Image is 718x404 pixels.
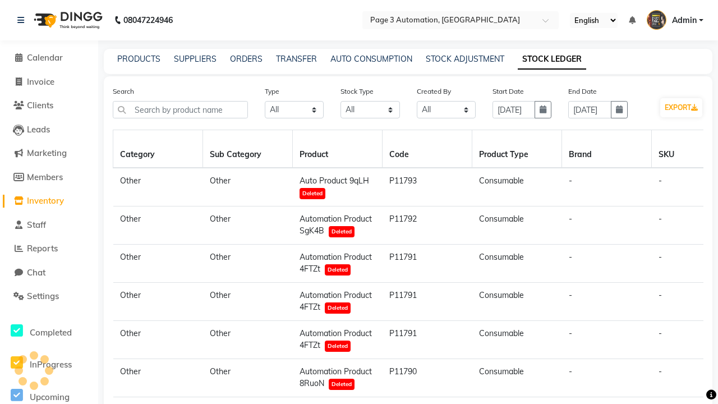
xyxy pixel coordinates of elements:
span: Members [27,172,63,182]
td: - [562,283,652,321]
span: Staff [27,219,46,230]
td: P11793 [383,168,472,206]
a: STOCK LEDGER [518,49,586,70]
a: Invoice [3,76,95,89]
a: Marketing [3,147,95,160]
span: Invoice [27,76,54,87]
td: Other [113,245,203,283]
span: Deleted [300,188,325,199]
th: Brand [562,130,652,168]
span: Deleted [325,341,351,352]
th: Code [383,130,472,168]
span: Deleted [325,302,351,314]
span: Deleted [329,379,355,390]
img: Admin [647,10,666,30]
label: Search [113,86,134,97]
b: 08047224946 [123,4,173,36]
td: Other [113,321,203,359]
td: Other [113,359,203,397]
td: Consumable [472,168,562,206]
td: P11791 [383,283,472,321]
label: Start Date [493,86,524,97]
a: Members [3,171,95,184]
input: Search by product name [113,101,248,118]
span: Automation Product SgK4B [300,214,372,236]
td: Other [203,359,293,397]
td: Other [203,206,293,245]
td: Other [203,321,293,359]
span: Admin [672,15,697,26]
td: - [562,168,652,206]
span: Automation Product 4FTZt [300,328,372,350]
td: - [562,245,652,283]
span: Upcoming [30,392,70,402]
span: Completed [30,327,72,338]
span: Reports [27,243,58,254]
th: Product Type [472,130,562,168]
label: Stock Type [340,86,374,97]
a: Reports [3,242,95,255]
a: Chat [3,267,95,279]
a: Clients [3,99,95,112]
td: Other [113,206,203,245]
label: Type [265,86,279,97]
span: Clients [27,100,53,111]
label: Created By [417,86,451,97]
td: - [562,359,652,397]
td: Other [113,283,203,321]
a: AUTO CONSUMPTION [330,54,412,64]
td: Consumable [472,283,562,321]
th: Category [113,130,203,168]
td: P11791 [383,245,472,283]
a: Settings [3,290,95,303]
span: InProgress [30,359,72,370]
td: P11790 [383,359,472,397]
th: Sub Category [203,130,293,168]
td: Other [203,283,293,321]
a: Calendar [3,52,95,65]
td: Consumable [472,359,562,397]
span: Deleted [325,264,351,276]
span: Automation Product 8RuoN [300,366,372,388]
td: - [562,321,652,359]
td: Other [113,168,203,206]
a: STOCK ADJUSTMENT [426,54,504,64]
img: logo [29,4,105,36]
a: Staff [3,219,95,232]
span: Settings [27,291,59,301]
td: Consumable [472,321,562,359]
a: PRODUCTS [117,54,160,64]
td: Other [203,168,293,206]
th: Product [293,130,383,168]
td: P11792 [383,206,472,245]
span: Automation Product 4FTZt [300,252,372,274]
td: Other [203,245,293,283]
span: Chat [27,267,45,278]
span: Inventory [27,195,64,206]
td: Consumable [472,206,562,245]
a: TRANSFER [276,54,317,64]
td: Consumable [472,245,562,283]
td: - [562,206,652,245]
span: Automation Product 4FTZt [300,290,372,312]
button: EXPORT [660,98,702,117]
span: Deleted [329,226,355,237]
td: P11791 [383,321,472,359]
a: Inventory [3,195,95,208]
span: Calendar [27,52,63,63]
span: Leads [27,124,50,135]
label: End Date [568,86,597,97]
a: ORDERS [230,54,263,64]
span: Auto Product 9qLH [300,176,369,186]
span: Marketing [27,148,67,158]
a: SUPPLIERS [174,54,217,64]
a: Leads [3,123,95,136]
